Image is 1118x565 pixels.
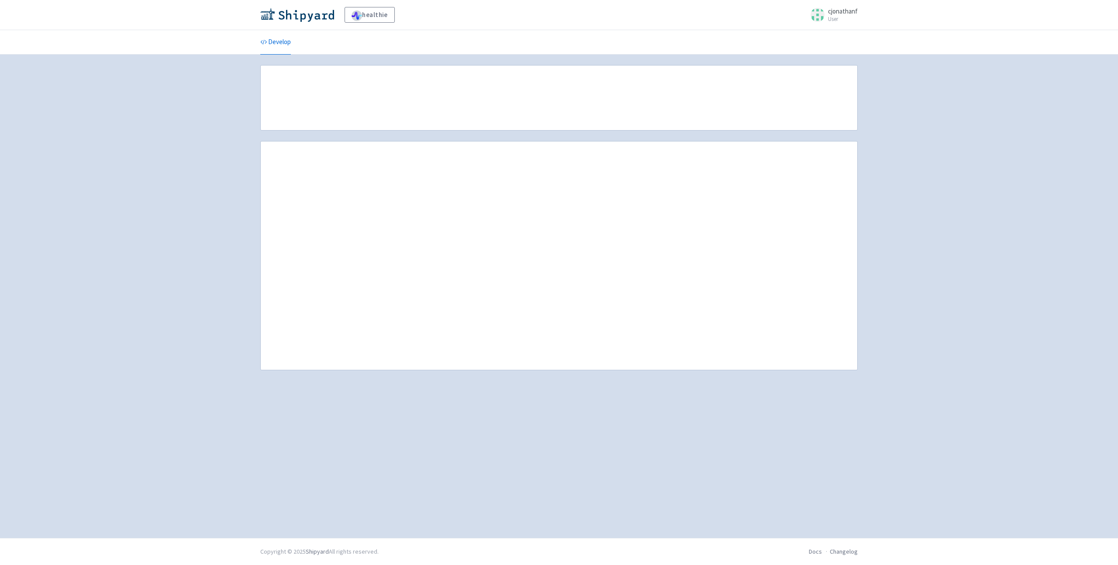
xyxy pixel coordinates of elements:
[828,16,858,22] small: User
[828,7,858,15] span: cjonathanf
[809,548,822,555] a: Docs
[830,548,858,555] a: Changelog
[260,547,379,556] div: Copyright © 2025 All rights reserved.
[306,548,329,555] a: Shipyard
[260,30,291,55] a: Develop
[260,8,334,22] img: Shipyard logo
[345,7,395,23] a: healthie
[805,8,858,22] a: cjonathanf User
